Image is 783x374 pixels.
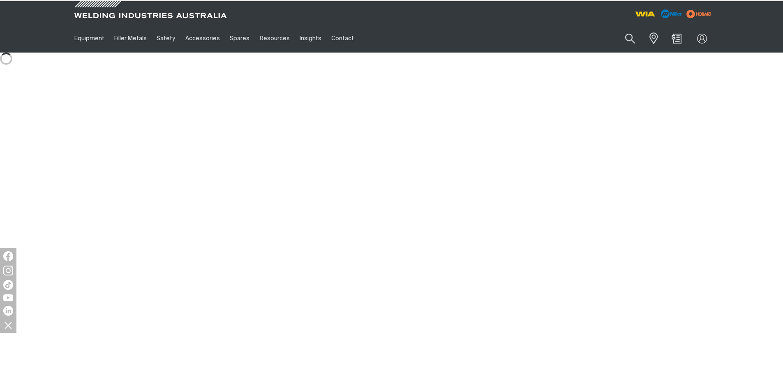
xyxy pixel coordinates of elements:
a: Equipment [69,24,109,53]
img: miller [684,8,714,20]
input: Product name or item number... [606,29,644,48]
img: LinkedIn [3,306,13,316]
a: Accessories [180,24,225,53]
img: Instagram [3,266,13,275]
img: YouTube [3,294,13,301]
img: Facebook [3,251,13,261]
nav: Main [69,24,553,53]
a: Spares [225,24,254,53]
img: hide socials [1,318,15,332]
a: Insights [295,24,326,53]
a: Filler Metals [109,24,152,53]
a: Resources [254,24,294,53]
a: Safety [152,24,180,53]
img: TikTok [3,280,13,290]
a: Shopping cart ( product(s)) [670,34,683,44]
a: Contact [326,24,359,53]
button: Search products [616,29,644,48]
